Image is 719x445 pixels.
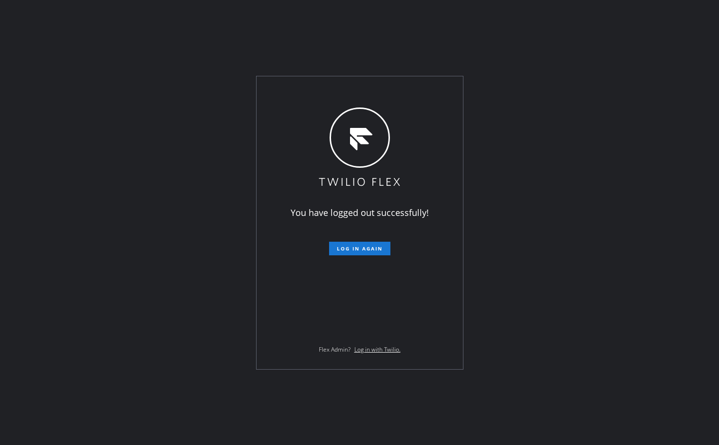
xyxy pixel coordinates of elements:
span: Flex Admin? [319,345,350,354]
button: Log in again [329,242,390,255]
span: Log in again [337,245,383,252]
a: Log in with Twilio. [354,345,401,354]
span: You have logged out successfully! [291,207,429,218]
